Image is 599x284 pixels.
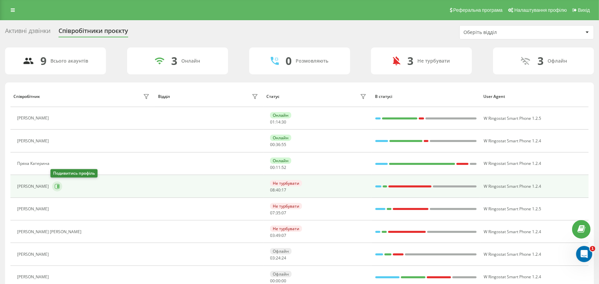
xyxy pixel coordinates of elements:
span: 24 [282,255,286,261]
iframe: Intercom live chat [576,246,592,262]
div: [PERSON_NAME] [PERSON_NAME] [17,229,83,234]
div: [PERSON_NAME] [17,207,50,211]
div: Онлайн [270,135,291,141]
span: 07 [282,210,286,216]
div: 3 [407,55,413,67]
span: 1 [590,246,595,251]
div: Онлайн [270,157,291,164]
span: 14 [276,119,280,125]
span: 40 [276,187,280,193]
div: 9 [41,55,47,67]
span: 36 [276,142,280,147]
span: W Ringostat Smart Phone 1.2.4 [484,229,541,235]
div: [PERSON_NAME] [17,252,50,257]
span: W Ringostat Smart Phone 1.2.4 [484,138,541,144]
div: Офлайн [548,58,567,64]
div: Онлайн [270,112,291,118]
span: W Ringostat Smart Phone 1.2.5 [484,115,541,121]
div: : : [270,279,286,283]
div: Статус [266,94,279,99]
span: 11 [276,165,280,170]
span: 08 [270,187,275,193]
div: Не турбувати [270,180,302,186]
div: [PERSON_NAME] [17,116,50,120]
div: User Agent [483,94,585,99]
div: [PERSON_NAME] [17,139,50,143]
div: Всього акаунтів [51,58,88,64]
div: Офлайн [270,248,292,254]
span: W Ringostat Smart Phone 1.2.4 [484,183,541,189]
span: 35 [276,210,280,216]
div: Подивитись профіль [50,169,98,178]
span: 55 [282,142,286,147]
div: Пряха Катерина [17,161,51,166]
div: Відділ [158,94,170,99]
span: 03 [270,233,275,238]
div: В статусі [375,94,477,99]
div: : : [270,188,286,192]
div: : : [270,120,286,125]
span: Реферальна програма [453,7,503,13]
div: Співробітники проєкту [59,27,128,38]
span: 52 [282,165,286,170]
span: 01 [270,119,275,125]
div: : : [270,211,286,215]
span: 00 [270,142,275,147]
div: Розмовляють [296,58,328,64]
span: 00 [276,278,280,284]
div: Активні дзвінки [5,27,50,38]
span: W Ringostat Smart Phone 1.2.4 [484,274,541,280]
span: Вихід [578,7,590,13]
span: 07 [270,210,275,216]
div: Співробітник [13,94,40,99]
div: Офлайн [270,271,292,277]
span: Налаштування профілю [514,7,567,13]
div: Не турбувати [417,58,450,64]
span: 07 [282,233,286,238]
span: 00 [270,278,275,284]
span: 24 [276,255,280,261]
span: 17 [282,187,286,193]
span: W Ringostat Smart Phone 1.2.4 [484,251,541,257]
span: W Ringostat Smart Phone 1.2.5 [484,206,541,212]
span: W Ringostat Smart Phone 1.2.4 [484,161,541,166]
span: 03 [270,255,275,261]
div: 3 [171,55,177,67]
div: [PERSON_NAME] [17,275,50,279]
span: 00 [270,165,275,170]
div: Онлайн [181,58,200,64]
div: : : [270,142,286,147]
span: 30 [282,119,286,125]
div: [PERSON_NAME] [17,184,50,189]
span: 49 [276,233,280,238]
div: Оберіть відділ [463,30,544,35]
div: 3 [538,55,544,67]
div: : : [270,165,286,170]
div: : : [270,256,286,260]
div: : : [270,233,286,238]
div: 0 [286,55,292,67]
div: Не турбувати [270,225,302,232]
div: Не турбувати [270,203,302,209]
span: 00 [282,278,286,284]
